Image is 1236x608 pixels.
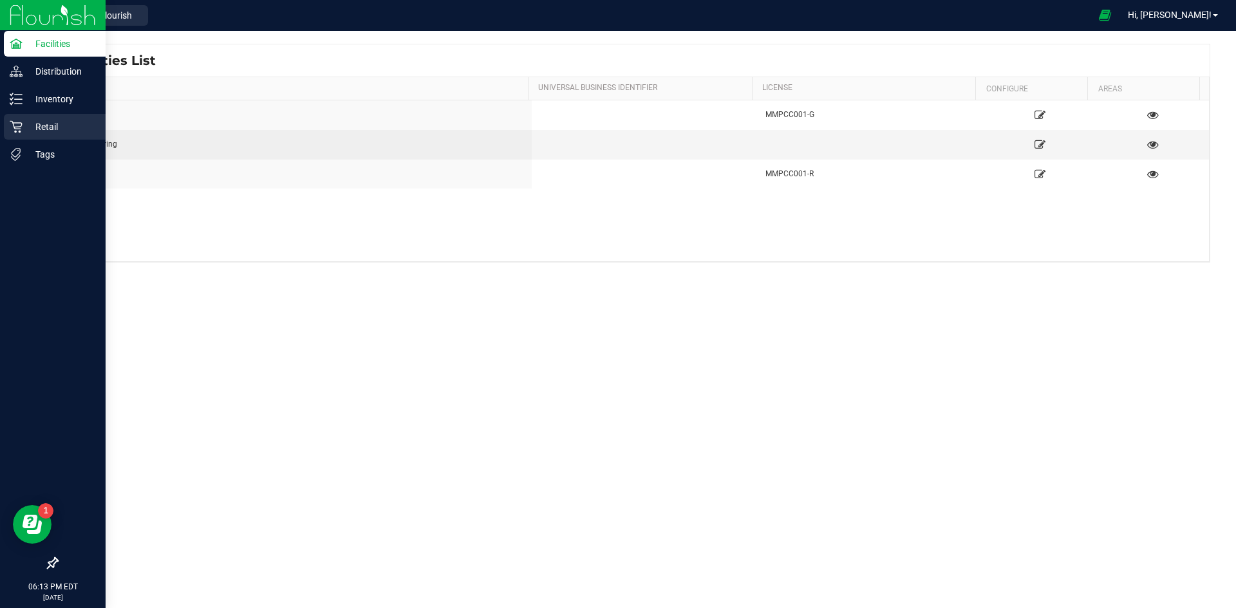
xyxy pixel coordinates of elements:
[23,119,100,134] p: Retail
[10,120,23,133] inline-svg: Retail
[765,109,976,121] div: MMPCC001-G
[23,64,100,79] p: Distribution
[66,168,524,180] div: Retail
[6,593,100,602] p: [DATE]
[66,109,524,121] div: Cultivation
[1087,77,1199,100] th: Areas
[13,505,51,544] iframe: Resource center
[975,77,1087,100] th: Configure
[67,51,156,70] span: Facilities List
[10,37,23,50] inline-svg: Facilities
[10,65,23,78] inline-svg: Distribution
[68,83,523,93] a: Name
[762,83,971,93] a: License
[765,168,976,180] div: MMPCC001-R
[1128,10,1212,20] span: Hi, [PERSON_NAME]!
[23,147,100,162] p: Tags
[6,581,100,593] p: 06:13 PM EDT
[538,83,747,93] a: Universal Business Identifier
[23,91,100,107] p: Inventory
[1091,3,1119,28] span: Open Ecommerce Menu
[10,93,23,106] inline-svg: Inventory
[38,503,53,519] iframe: Resource center unread badge
[10,148,23,161] inline-svg: Tags
[66,138,524,151] div: Manufacturing
[23,36,100,51] p: Facilities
